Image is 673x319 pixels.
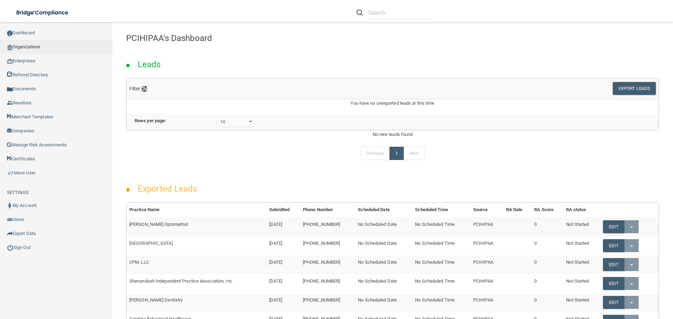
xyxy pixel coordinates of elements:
[7,30,13,36] img: ic_dashboard_dark.d01f4a41.png
[266,255,300,274] td: [DATE]
[403,147,424,160] a: Next
[7,100,13,106] img: ic_reseller.de258add.png
[470,236,503,255] td: PCIHIPAA
[131,179,204,199] h2: Exported Leads
[142,86,147,92] img: icon-filter@2x.21656d0b.png
[531,293,563,312] td: 0
[531,203,563,217] th: RA Score
[355,274,412,293] td: No Scheduled Date
[531,274,563,293] td: 0
[355,217,412,236] td: No Scheduled Date
[613,82,656,95] button: Export Leads
[121,130,664,139] div: No new leads found
[300,217,355,236] td: [PHONE_NUMBER]
[7,244,13,251] img: ic_power_dark.7ecde6b1.png
[355,255,412,274] td: No Scheduled Date
[7,188,29,197] label: SETTINGS
[7,86,13,92] img: icon-documents.8dae5593.png
[7,231,13,236] img: icon-export.b9366987.png
[563,203,600,217] th: RA status
[389,147,404,160] a: 1
[368,6,432,19] input: Search
[266,293,300,312] td: [DATE]
[127,274,266,293] td: Shenandoah Independent Practice Association, Inc
[135,118,166,123] b: Rows per page:
[563,293,600,312] td: Not Started
[355,236,412,255] td: No Scheduled Date
[470,293,503,312] td: PCIHIPAA
[563,255,600,274] td: Not Started
[356,9,363,16] img: ic-search.3b580494.png
[266,203,300,217] th: Submitted
[126,34,659,43] h4: PCIHIPAA's Dashboard
[503,203,532,217] th: RA Date
[266,236,300,255] td: [DATE]
[300,274,355,293] td: [PHONE_NUMBER]
[266,217,300,236] td: [DATE]
[563,217,600,236] td: Not Started
[131,55,168,74] h2: Leads
[603,239,624,252] a: Edit
[127,236,266,255] td: [GEOGRAPHIC_DATA]
[603,258,624,271] a: Edit
[355,293,412,312] td: No Scheduled Date
[360,147,390,160] a: Previous
[127,99,659,113] div: You have no unexported leads at this time
[603,296,624,309] a: Edit
[7,59,13,64] img: enterprise.0d942306.png
[563,236,600,255] td: Not Started
[127,293,266,312] td: [PERSON_NAME] Dentistry
[470,217,503,236] td: PCIHIPAA
[300,236,355,255] td: [PHONE_NUMBER]
[127,203,266,217] th: Practice Name
[412,274,470,293] td: No Scheduled Time
[531,217,563,236] td: 0
[300,203,355,217] th: Phone Number
[531,236,563,255] td: 0
[129,86,147,91] span: Filter
[7,203,13,208] img: ic_user_dark.df1a06c3.png
[412,293,470,312] td: No Scheduled Time
[7,217,13,222] img: icon-users.e205127d.png
[11,6,75,20] img: bridge_compliance_login_screen.278c3ca4.svg
[266,274,300,293] td: [DATE]
[552,269,665,297] iframe: Drift Widget Chat Controller
[412,236,470,255] td: No Scheduled Time
[300,255,355,274] td: [PHONE_NUMBER]
[355,203,412,217] th: Scheduled Date
[470,203,503,217] th: Source
[300,293,355,312] td: [PHONE_NUMBER]
[412,203,470,217] th: Scheduled Time
[412,217,470,236] td: No Scheduled Time
[603,220,624,233] a: Edit
[531,255,563,274] td: 0
[127,217,266,236] td: [PERSON_NAME] Optometrist
[412,255,470,274] td: No Scheduled Time
[470,255,503,274] td: PCIHIPAA
[7,44,13,50] img: organization-icon.f8decf85.png
[470,274,503,293] td: PCIHIPAA
[7,169,14,176] img: briefcase.64adab9b.png
[127,255,266,274] td: CPM, LLC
